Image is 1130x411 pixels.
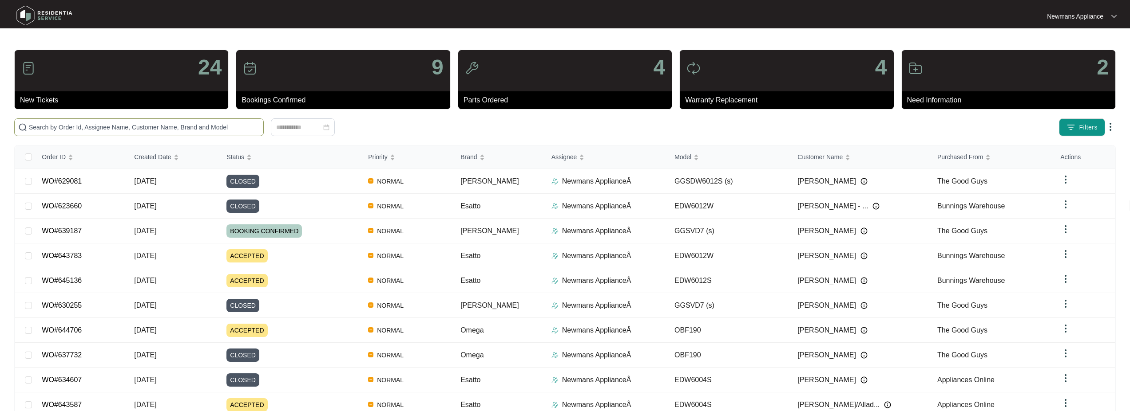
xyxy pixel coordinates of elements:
[460,202,480,210] span: Esatto
[937,152,983,162] span: Purchased From
[361,145,453,169] th: Priority
[1060,348,1071,359] img: dropdown arrow
[226,274,267,287] span: ACCEPTED
[667,219,790,243] td: GGSVD7 (s)
[134,301,156,309] span: [DATE]
[134,401,156,408] span: [DATE]
[797,399,880,410] span: [PERSON_NAME]/Allad...
[860,352,868,359] img: Info icon
[551,401,559,408] img: Assigner Icon
[1060,199,1071,210] img: dropdown arrow
[42,376,82,384] a: WO#634607
[460,326,484,334] span: Omega
[551,252,559,259] img: Assigner Icon
[860,277,868,284] img: Info icon
[562,350,631,360] p: Newmans ApplianceÂ
[134,252,156,259] span: [DATE]
[1059,118,1105,136] button: filter iconFilters
[562,226,631,236] p: Newmans ApplianceÂ
[1079,123,1098,132] span: Filters
[460,401,480,408] span: Esatto
[562,399,631,410] p: Newmans ApplianceÂ
[127,145,219,169] th: Created Date
[797,275,856,286] span: [PERSON_NAME]
[42,152,66,162] span: Order ID
[551,327,559,334] img: Assigner Icon
[667,293,790,318] td: GGSVD7 (s)
[1105,121,1116,132] img: dropdown arrow
[1060,298,1071,309] img: dropdown arrow
[42,401,82,408] a: WO#643587
[937,277,1005,284] span: Bunnings Warehouse
[937,202,1005,210] span: Bunnings Warehouse
[226,200,259,213] span: CLOSED
[884,401,891,408] img: Info icon
[1053,145,1115,169] th: Actions
[368,152,388,162] span: Priority
[368,228,373,233] img: Vercel Logo
[551,277,559,284] img: Assigner Icon
[797,375,856,385] span: [PERSON_NAME]
[460,252,480,259] span: Esatto
[937,401,995,408] span: Appliances Online
[551,352,559,359] img: Assigner Icon
[368,302,373,308] img: Vercel Logo
[667,243,790,268] td: EDW6012W
[562,251,631,261] p: Newmans ApplianceÂ
[368,253,373,258] img: Vercel Logo
[562,375,631,385] p: Newmans ApplianceÂ
[134,177,156,185] span: [DATE]
[464,95,672,106] p: Parts Ordered
[551,152,577,162] span: Assignee
[460,152,477,162] span: Brand
[243,61,257,75] img: icon
[562,201,631,211] p: Newmans ApplianceÂ
[551,227,559,235] img: Assigner Icon
[544,145,667,169] th: Assignee
[667,343,790,368] td: OBF190
[373,201,407,211] span: NORMAL
[368,178,373,184] img: Vercel Logo
[1060,224,1071,235] img: dropdown arrow
[368,377,373,382] img: Vercel Logo
[18,123,27,132] img: search-icon
[42,277,82,284] a: WO#645136
[1060,174,1071,185] img: dropdown arrow
[42,177,82,185] a: WO#629081
[1060,274,1071,284] img: dropdown arrow
[21,61,36,75] img: icon
[860,178,868,185] img: Info icon
[219,145,361,169] th: Status
[35,145,127,169] th: Order ID
[134,202,156,210] span: [DATE]
[460,376,480,384] span: Esatto
[226,175,259,188] span: CLOSED
[198,57,222,78] p: 24
[797,176,856,187] span: [PERSON_NAME]
[1111,14,1117,19] img: dropdown arrow
[937,301,987,309] span: The Good Guys
[860,327,868,334] img: Info icon
[373,226,407,236] span: NORMAL
[460,351,484,359] span: Omega
[42,252,82,259] a: WO#643783
[42,202,82,210] a: WO#623660
[937,252,1005,259] span: Bunnings Warehouse
[42,351,82,359] a: WO#637732
[667,169,790,194] td: GGSDW6012S (s)
[373,350,407,360] span: NORMAL
[226,152,244,162] span: Status
[42,227,82,235] a: WO#639187
[373,251,407,261] span: NORMAL
[551,376,559,384] img: Assigner Icon
[937,326,987,334] span: The Good Guys
[134,152,171,162] span: Created Date
[797,325,856,336] span: [PERSON_NAME]
[460,277,480,284] span: Esatto
[368,327,373,333] img: Vercel Logo
[860,376,868,384] img: Info icon
[907,95,1115,106] p: Need Information
[226,249,267,262] span: ACCEPTED
[860,302,868,309] img: Info icon
[1060,373,1071,384] img: dropdown arrow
